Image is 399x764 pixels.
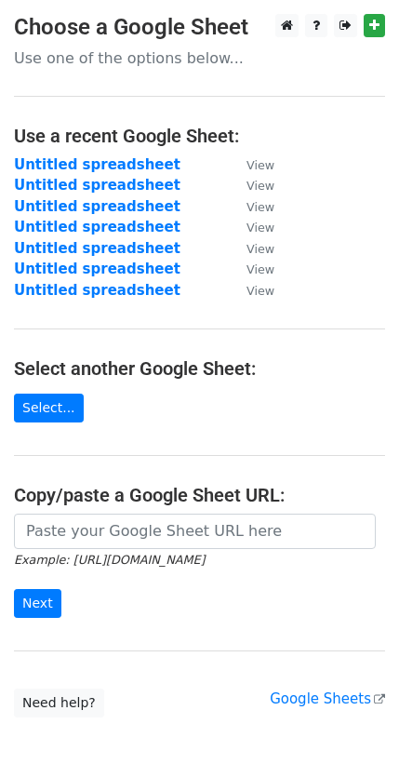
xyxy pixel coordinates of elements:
[14,48,385,68] p: Use one of the options below...
[14,261,180,277] a: Untitled spreadsheet
[14,282,180,299] a: Untitled spreadsheet
[246,158,274,172] small: View
[14,219,180,235] a: Untitled spreadsheet
[14,125,385,147] h4: Use a recent Google Sheet:
[228,282,274,299] a: View
[14,689,104,717] a: Need help?
[228,177,274,194] a: View
[14,198,180,215] a: Untitled spreadsheet
[14,394,84,422] a: Select...
[270,690,385,707] a: Google Sheets
[14,553,205,567] small: Example: [URL][DOMAIN_NAME]
[14,156,180,173] a: Untitled spreadsheet
[246,242,274,256] small: View
[246,221,274,235] small: View
[14,514,376,549] input: Paste your Google Sheet URL here
[246,284,274,298] small: View
[228,240,274,257] a: View
[14,14,385,41] h3: Choose a Google Sheet
[14,484,385,506] h4: Copy/paste a Google Sheet URL:
[246,262,274,276] small: View
[228,156,274,173] a: View
[228,219,274,235] a: View
[246,179,274,193] small: View
[14,357,385,380] h4: Select another Google Sheet:
[14,177,180,194] a: Untitled spreadsheet
[228,198,274,215] a: View
[228,261,274,277] a: View
[14,240,180,257] a: Untitled spreadsheet
[14,589,61,618] input: Next
[246,200,274,214] small: View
